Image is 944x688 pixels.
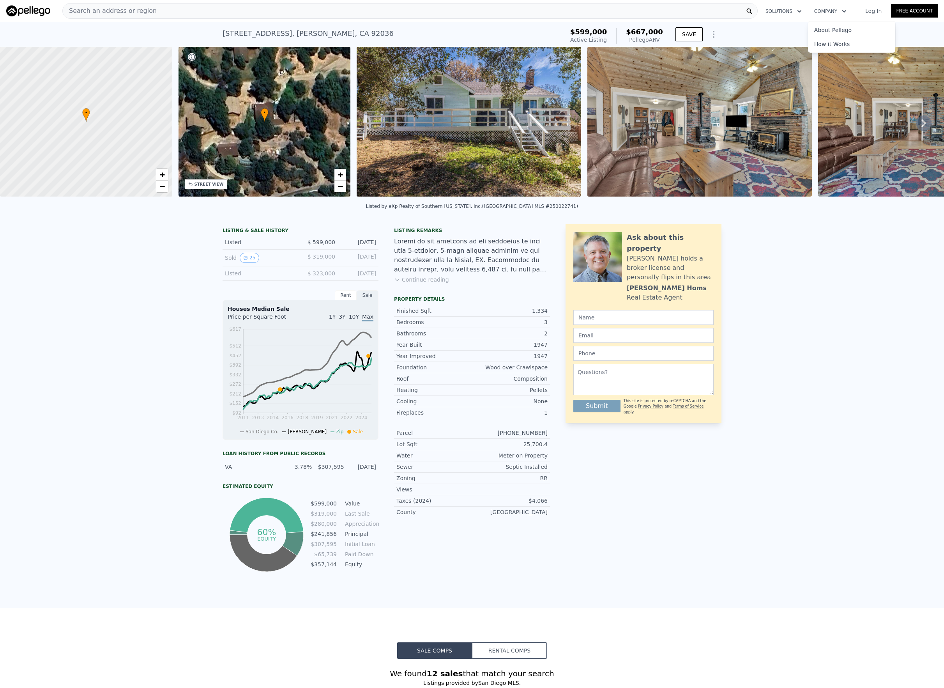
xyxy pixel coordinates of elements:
[472,397,548,405] div: None
[627,293,682,302] div: Real Estate Agent
[296,415,308,420] tspan: 2018
[706,27,721,42] button: Show Options
[334,181,346,192] a: Zoom out
[570,37,607,43] span: Active Listing
[308,239,335,245] span: $ 599,000
[341,270,376,277] div: [DATE]
[336,429,343,434] span: Zip
[472,508,548,516] div: [GEOGRAPHIC_DATA]
[338,181,343,191] span: −
[257,536,276,541] tspan: equity
[396,508,472,516] div: County
[353,429,363,434] span: Sale
[229,326,241,332] tspan: $617
[229,381,241,387] tspan: $272
[310,560,337,569] td: $357,144
[339,314,345,320] span: 3Y
[357,290,378,300] div: Sale
[573,310,714,325] input: Name
[223,227,378,235] div: LISTING & SALE HISTORY
[343,540,378,548] td: Initial Loan
[394,227,550,234] div: Listing remarks
[808,21,895,53] div: Company
[394,276,449,284] button: Continue reading
[281,415,293,420] tspan: 2016
[261,108,269,122] div: •
[310,550,337,559] td: $65,739
[624,398,714,415] div: This site is protected by reCAPTCHA and the Google and apply.
[310,520,337,528] td: $280,000
[396,341,472,349] div: Year Built
[396,318,472,326] div: Bedrooms
[366,204,578,209] div: Listed by eXp Realty of Southern [US_STATE], Inc. ([GEOGRAPHIC_DATA] MLS #250022741)
[156,169,168,181] a: Zoom in
[288,429,327,434] span: [PERSON_NAME]
[159,181,164,191] span: −
[285,463,312,471] div: 3.78%
[343,499,378,508] td: Value
[396,375,472,383] div: Roof
[252,415,264,420] tspan: 2013
[472,364,548,371] div: Wood over Crawlspace
[808,37,895,51] a: How it Works
[229,353,241,358] tspan: $452
[225,238,294,246] div: Listed
[194,181,224,187] div: STREET VIEW
[472,409,548,417] div: 1
[225,463,280,471] div: VA
[472,307,548,315] div: 1,334
[349,314,359,320] span: 10Y
[229,362,241,368] tspan: $392
[396,452,472,459] div: Water
[223,679,721,687] div: Listings provided by San Diego MLS .
[338,170,343,179] span: +
[237,415,249,420] tspan: 2011
[246,429,278,434] span: San Diego Co.
[891,4,938,18] a: Free Account
[229,343,241,349] tspan: $512
[396,397,472,405] div: Cooling
[856,7,891,15] a: Log In
[357,47,581,197] img: Sale: 164872439 Parcel: 22687239
[267,415,279,420] tspan: 2014
[341,415,353,420] tspan: 2022
[396,486,472,493] div: Views
[329,314,336,320] span: 1Y
[82,108,90,122] div: •
[341,238,376,246] div: [DATE]
[228,305,373,313] div: Houses Median Sale
[626,28,663,36] span: $667,000
[396,429,472,437] div: Parcel
[223,668,721,679] div: We found that match your search
[396,474,472,482] div: Zoning
[343,560,378,569] td: Equity
[472,474,548,482] div: RR
[335,290,357,300] div: Rent
[228,313,301,325] div: Price per Square Foot
[396,463,472,471] div: Sewer
[472,375,548,383] div: Composition
[310,530,337,538] td: $241,856
[159,170,164,179] span: +
[673,404,704,408] a: Terms of Service
[310,540,337,548] td: $307,595
[472,497,548,505] div: $4,066
[587,47,812,197] img: Sale: 164872439 Parcel: 22687239
[472,352,548,360] div: 1947
[343,530,378,538] td: Principal
[472,318,548,326] div: 3
[573,400,620,412] button: Submit
[472,330,548,337] div: 2
[257,527,276,537] tspan: 60%
[308,254,335,260] span: $ 319,000
[310,509,337,518] td: $319,000
[156,181,168,192] a: Zoom out
[6,5,50,16] img: Pellego
[570,28,607,36] span: $599,000
[240,253,259,263] button: View historical data
[627,284,707,293] div: [PERSON_NAME] Homs
[472,463,548,471] div: Septic Installed
[343,520,378,528] td: Appreciation
[627,254,714,282] div: [PERSON_NAME] holds a broker license and personally flips in this area
[472,440,548,448] div: 25,700.4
